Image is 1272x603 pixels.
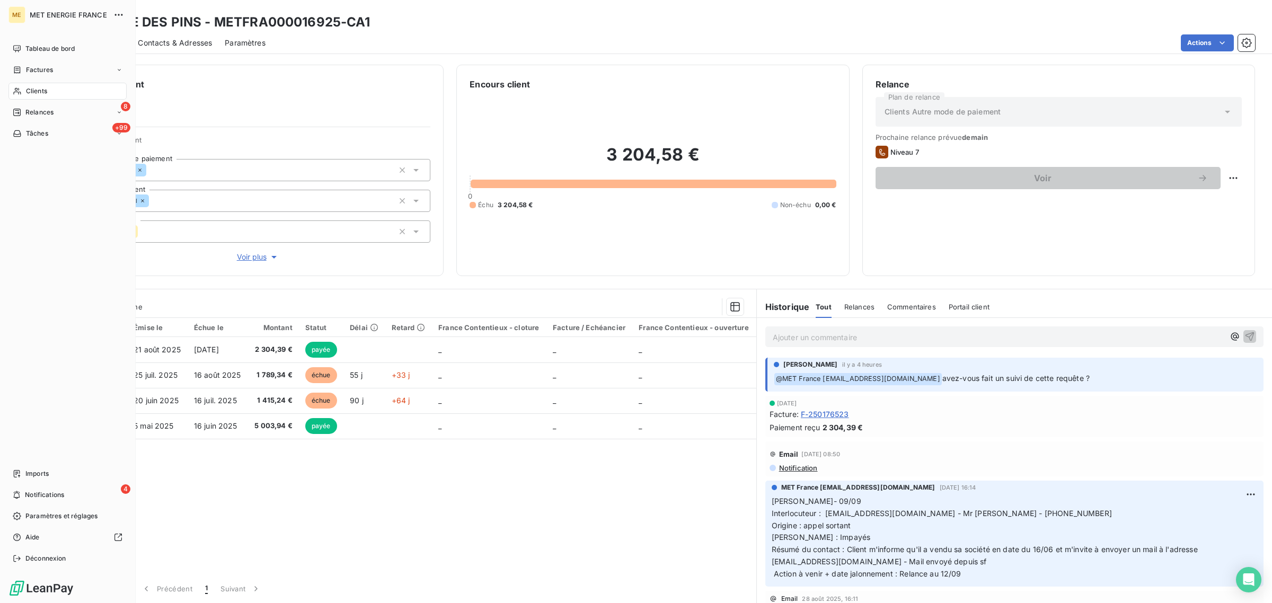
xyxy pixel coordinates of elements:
[942,374,1090,383] span: avez-vous fait un suivi de cette requête ?
[470,144,836,176] h2: 3 204,58 €
[305,367,337,383] span: échue
[770,422,820,433] span: Paiement reçu
[134,370,178,379] span: 25 juil. 2025
[1236,567,1261,592] div: Open Intercom Messenger
[553,345,556,354] span: _
[962,133,988,141] span: demain
[468,192,472,200] span: 0
[816,303,832,311] span: Tout
[553,421,556,430] span: _
[783,360,838,369] span: [PERSON_NAME]
[438,345,441,354] span: _
[949,303,990,311] span: Portail client
[478,200,493,210] span: Échu
[25,108,54,117] span: Relances
[770,409,799,420] span: Facture :
[781,483,935,492] span: MET France [EMAIL_ADDRESS][DOMAIN_NAME]
[237,252,279,262] span: Voir plus
[639,370,642,379] span: _
[639,345,642,354] span: _
[774,373,942,385] span: @ MET France [EMAIL_ADDRESS][DOMAIN_NAME]
[815,200,836,210] span: 0,00 €
[438,323,540,332] div: France Contentieux - cloture
[777,400,797,406] span: [DATE]
[1181,34,1234,51] button: Actions
[225,38,266,48] span: Paramètres
[85,251,430,263] button: Voir plus
[138,38,212,48] span: Contacts & Adresses
[350,396,364,405] span: 90 j
[149,196,157,206] input: Ajouter une valeur
[254,395,293,406] span: 1 415,24 €
[26,129,48,138] span: Tâches
[121,102,130,111] span: 8
[134,421,174,430] span: 5 mai 2025
[121,484,130,494] span: 4
[194,323,242,332] div: Échue le
[781,596,798,602] span: Email
[25,511,98,521] span: Paramètres et réglages
[8,529,127,546] a: Aide
[25,469,49,478] span: Imports
[30,11,107,19] span: MET ENERGIE FRANCE
[350,323,378,332] div: Délai
[26,65,53,75] span: Factures
[890,148,919,156] span: Niveau 7
[553,370,556,379] span: _
[25,533,40,542] span: Aide
[305,323,337,332] div: Statut
[772,496,1202,578] span: [PERSON_NAME]- 09/09 Interlocuteur : [EMAIL_ADDRESS][DOMAIN_NAME] - Mr [PERSON_NAME] - [PHONE_NUM...
[25,554,66,563] span: Déconnexion
[639,396,642,405] span: _
[26,86,47,96] span: Clients
[392,396,410,405] span: +64 j
[25,490,64,500] span: Notifications
[134,396,179,405] span: 20 juin 2025
[305,342,337,358] span: payée
[254,370,293,380] span: 1 789,34 €
[254,421,293,431] span: 5 003,94 €
[438,421,441,430] span: _
[802,596,858,602] span: 28 août 2025, 16:11
[757,300,810,313] h6: Historique
[8,6,25,23] div: ME
[305,418,337,434] span: payée
[135,578,199,600] button: Précédent
[438,396,441,405] span: _
[85,136,430,150] span: Propriétés Client
[305,393,337,409] span: échue
[194,396,237,405] span: 16 juil. 2025
[888,174,1197,182] span: Voir
[553,323,626,332] div: Facture / Echéancier
[639,323,749,332] div: France Contentieux - ouverture
[64,78,430,91] h6: Informations client
[134,345,181,354] span: 21 août 2025
[639,421,642,430] span: _
[392,370,410,379] span: +33 j
[138,227,146,236] input: Ajouter une valeur
[876,78,1242,91] h6: Relance
[205,583,208,594] span: 1
[842,361,882,368] span: il y a 4 heures
[8,580,74,597] img: Logo LeanPay
[194,421,237,430] span: 16 juin 2025
[801,409,849,420] span: F-250176523
[780,200,811,210] span: Non-échu
[254,344,293,355] span: 2 304,39 €
[134,323,181,332] div: Émise le
[470,78,530,91] h6: Encours client
[778,464,818,472] span: Notification
[93,13,370,32] h3: L'ANSE DES PINS - METFRA000016925-CA1
[438,370,441,379] span: _
[498,200,533,210] span: 3 204,58 €
[25,44,75,54] span: Tableau de bord
[194,345,219,354] span: [DATE]
[844,303,874,311] span: Relances
[146,165,155,175] input: Ajouter une valeur
[887,303,936,311] span: Commentaires
[112,123,130,132] span: +99
[876,133,1242,141] span: Prochaine relance prévue
[801,451,840,457] span: [DATE] 08:50
[254,323,293,332] div: Montant
[392,323,426,332] div: Retard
